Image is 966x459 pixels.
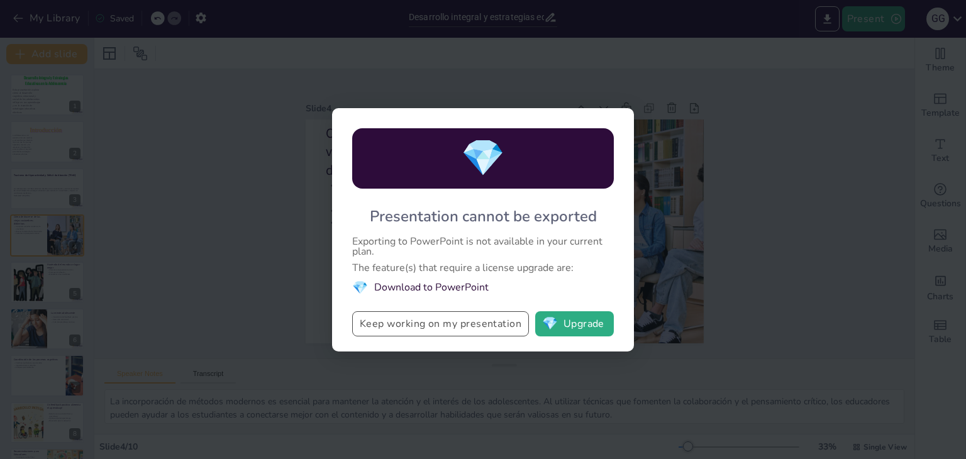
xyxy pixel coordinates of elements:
[352,311,529,336] button: Keep working on my presentation
[461,134,505,182] span: diamond
[542,318,558,330] span: diamond
[370,206,597,226] div: Presentation cannot be exported
[352,263,614,273] div: The feature(s) that require a license upgrade are:
[352,236,614,257] div: Exporting to PowerPoint is not available in your current plan.
[535,311,614,336] button: diamondUpgrade
[352,279,614,296] li: Download to PowerPoint
[352,279,368,296] span: diamond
